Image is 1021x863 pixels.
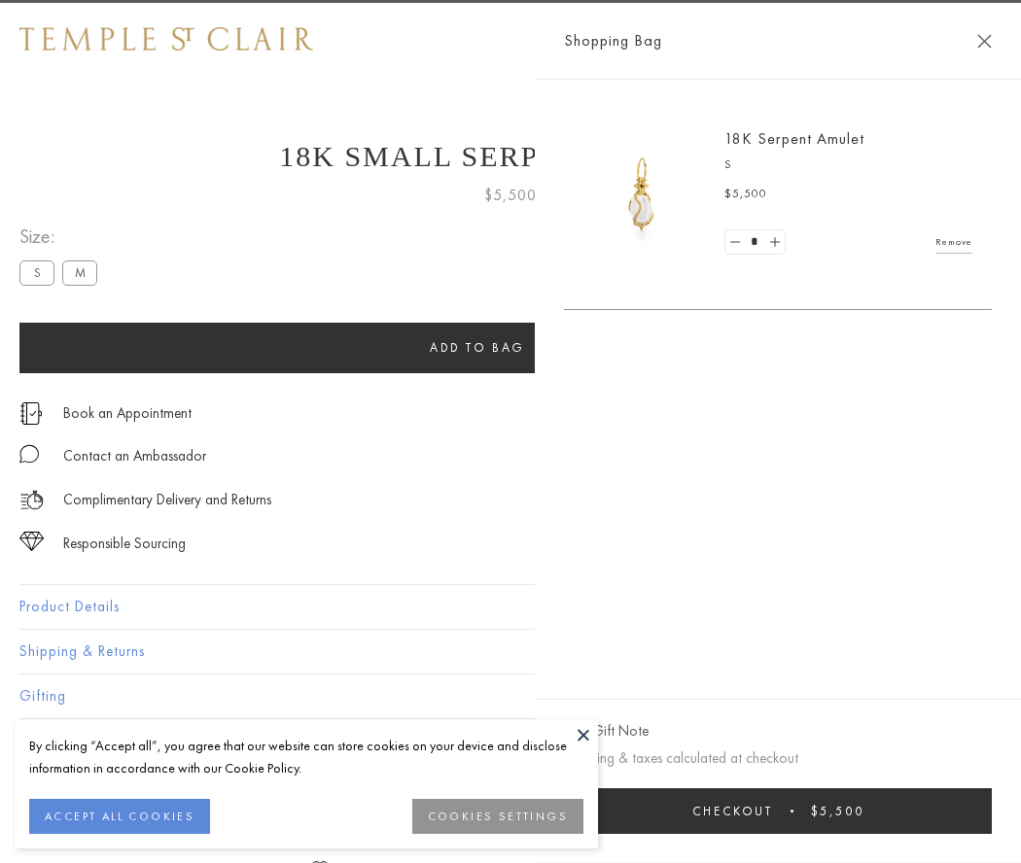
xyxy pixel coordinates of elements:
img: Temple St. Clair [19,27,313,51]
img: icon_delivery.svg [19,488,44,512]
span: Size: [19,221,105,253]
p: Complimentary Delivery and Returns [63,488,271,512]
span: Checkout [692,803,773,819]
span: $5,500 [724,185,767,204]
div: By clicking “Accept all”, you agree that our website can store cookies on your device and disclos... [29,735,583,779]
span: $5,500 [811,803,864,819]
a: 18K Serpent Amulet [724,128,864,149]
img: MessageIcon-01_2.svg [19,444,39,464]
span: Add to bag [430,339,525,356]
a: Book an Appointment [63,402,192,424]
label: S [19,260,54,285]
a: Remove [935,231,972,253]
button: Checkout $5,500 [564,788,992,834]
h1: 18K Small Serpent Amulet [19,140,1002,173]
button: Add to bag [19,323,935,373]
button: ACCEPT ALL COOKIES [29,799,210,834]
p: S [724,155,972,175]
button: Product Details [19,585,1002,629]
img: icon_appointment.svg [19,402,43,425]
a: Set quantity to 0 [725,230,745,255]
img: icon_sourcing.svg [19,532,44,551]
button: Gifting [19,674,1002,718]
p: Shipping & taxes calculated at checkout [564,746,992,771]
div: Responsible Sourcing [63,532,186,556]
span: Shopping Bag [564,28,662,53]
div: Contact an Ambassador [63,444,206,468]
label: M [62,260,97,285]
span: $5,500 [484,183,537,208]
a: Set quantity to 2 [764,230,784,255]
img: P51836-E11SERPPV [583,136,700,253]
button: COOKIES SETTINGS [412,799,583,834]
button: Shipping & Returns [19,630,1002,673]
button: Add Gift Note [564,719,649,743]
button: Close Shopping Bag [977,34,992,49]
